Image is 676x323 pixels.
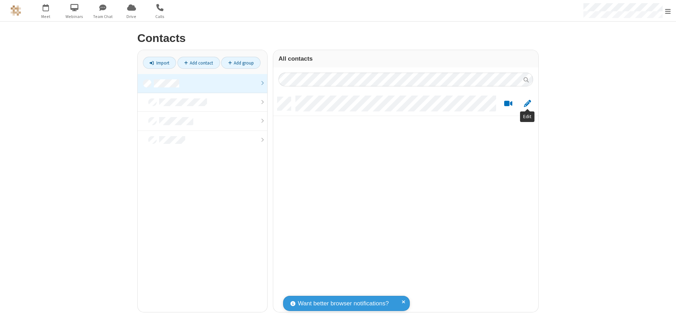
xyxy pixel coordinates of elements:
[520,99,534,108] button: Edit
[61,13,88,20] span: Webinars
[273,92,538,312] div: grid
[11,5,21,16] img: QA Selenium DO NOT DELETE OR CHANGE
[298,299,389,308] span: Want better browser notifications?
[177,57,220,69] a: Add contact
[278,55,533,62] h3: All contacts
[143,57,176,69] a: Import
[501,99,515,108] button: Start a video meeting
[147,13,173,20] span: Calls
[33,13,59,20] span: Meet
[90,13,116,20] span: Team Chat
[137,32,539,44] h2: Contacts
[658,305,671,318] iframe: Chat
[221,57,261,69] a: Add group
[118,13,145,20] span: Drive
